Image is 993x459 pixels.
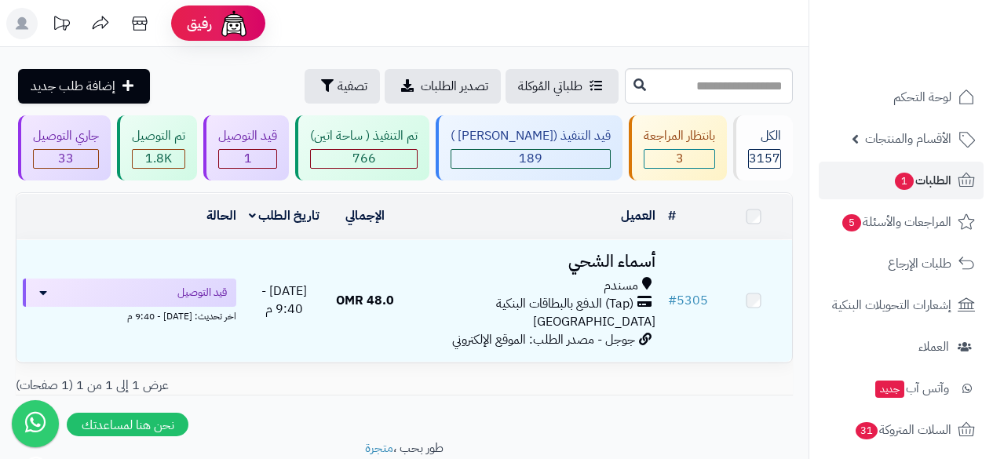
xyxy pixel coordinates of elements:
[336,291,394,310] span: 48.0 OMR
[730,115,796,180] a: الكل3157
[668,291,708,310] a: #5305
[410,253,655,271] h3: أسماء الشحي
[819,162,984,199] a: الطلبات1
[819,286,984,324] a: إشعارات التحويلات البنكية
[519,149,542,168] span: 189
[748,127,781,145] div: الكل
[819,411,984,449] a: السلات المتروكة31
[832,294,951,316] span: إشعارات التحويلات البنكية
[42,8,81,43] a: تحديثات المنصة
[918,336,949,358] span: العملاء
[218,127,277,145] div: قيد التوصيل
[292,115,433,180] a: تم التنفيذ ( ساحة اتين) 766
[893,169,951,191] span: الطلبات
[311,150,417,168] div: 766
[34,150,98,168] div: 33
[33,127,99,145] div: جاري التوصيل
[365,439,393,457] a: متجرة
[345,206,385,225] a: الإجمالي
[219,150,276,168] div: 1
[819,78,984,116] a: لوحة التحكم
[177,285,227,301] span: قيد التوصيل
[533,312,655,331] span: [GEOGRAPHIC_DATA]
[621,206,655,225] a: العميل
[261,282,307,319] span: [DATE] - 9:40 م
[626,115,730,180] a: بانتظار المراجعة 3
[451,150,610,168] div: 189
[305,69,380,104] button: تصفية
[451,127,611,145] div: قيد التنفيذ ([PERSON_NAME] )
[518,77,582,96] span: طلباتي المُوكلة
[310,127,418,145] div: تم التنفيذ ( ساحة اتين)
[352,149,376,168] span: 766
[888,253,951,275] span: طلبات الإرجاع
[23,307,236,323] div: اخر تحديث: [DATE] - 9:40 م
[206,206,236,225] a: الحالة
[114,115,200,180] a: تم التوصيل 1.8K
[856,422,878,439] span: 31
[244,149,252,168] span: 1
[668,206,676,225] a: #
[865,128,951,150] span: الأقسام والمنتجات
[819,370,984,407] a: وآتس آبجديد
[644,150,714,168] div: 3
[133,150,184,168] div: 1758
[4,377,404,395] div: عرض 1 إلى 1 من 1 (1 صفحات)
[145,149,172,168] span: 1.8K
[433,115,626,180] a: قيد التنفيذ ([PERSON_NAME] ) 189
[18,69,150,104] a: إضافة طلب جديد
[893,86,951,108] span: لوحة التحكم
[841,211,951,233] span: المراجعات والأسئلة
[187,14,212,33] span: رفيق
[132,127,185,145] div: تم التوصيل
[819,328,984,366] a: العملاء
[200,115,292,180] a: قيد التوصيل 1
[604,277,638,295] span: مسندم
[496,295,633,313] span: (Tap) الدفع بالبطاقات البنكية
[886,44,978,77] img: logo-2.png
[249,206,320,225] a: تاريخ الطلب
[506,69,619,104] a: طلباتي المُوكلة
[749,149,780,168] span: 3157
[385,69,501,104] a: تصدير الطلبات
[874,377,949,399] span: وآتس آب
[895,173,914,190] span: 1
[875,381,904,398] span: جديد
[452,330,635,349] span: جوجل - مصدر الطلب: الموقع الإلكتروني
[819,203,984,241] a: المراجعات والأسئلة5
[58,149,74,168] span: 33
[676,149,684,168] span: 3
[421,77,488,96] span: تصدير الطلبات
[854,419,951,441] span: السلات المتروكة
[644,127,715,145] div: بانتظار المراجعة
[31,77,115,96] span: إضافة طلب جديد
[15,115,114,180] a: جاري التوصيل 33
[218,8,250,39] img: ai-face.png
[842,214,861,231] span: 5
[338,77,367,96] span: تصفية
[668,291,677,310] span: #
[819,245,984,282] a: طلبات الإرجاع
